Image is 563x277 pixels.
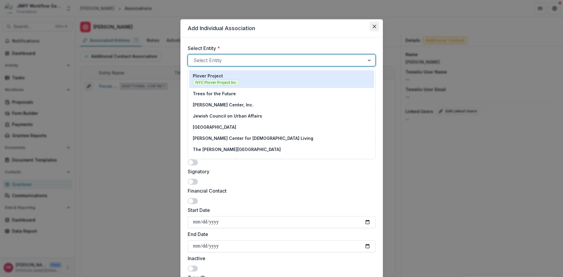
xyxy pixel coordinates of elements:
[188,45,372,52] label: Select Entity
[193,80,239,86] span: NYC Plover Project Inc
[370,22,379,31] button: Close
[193,102,254,108] p: [PERSON_NAME] Center, Inc.
[188,255,372,262] label: Inactive
[193,113,262,119] p: Jewish Council on Urban Affairs
[188,168,372,175] label: Signatory
[193,157,281,164] p: American Council of Trustees and Alumni
[193,90,236,97] p: Trees for the Future
[193,146,281,153] p: The [PERSON_NAME][GEOGRAPHIC_DATA]
[180,19,383,37] header: Add Individual Association
[193,135,313,141] p: [PERSON_NAME] Center for [DEMOGRAPHIC_DATA] Living
[193,73,223,79] p: Plover Project
[188,187,372,194] label: Financial Contact
[188,206,372,214] label: Start Date
[193,124,236,130] p: [GEOGRAPHIC_DATA]
[188,231,372,238] label: End Date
